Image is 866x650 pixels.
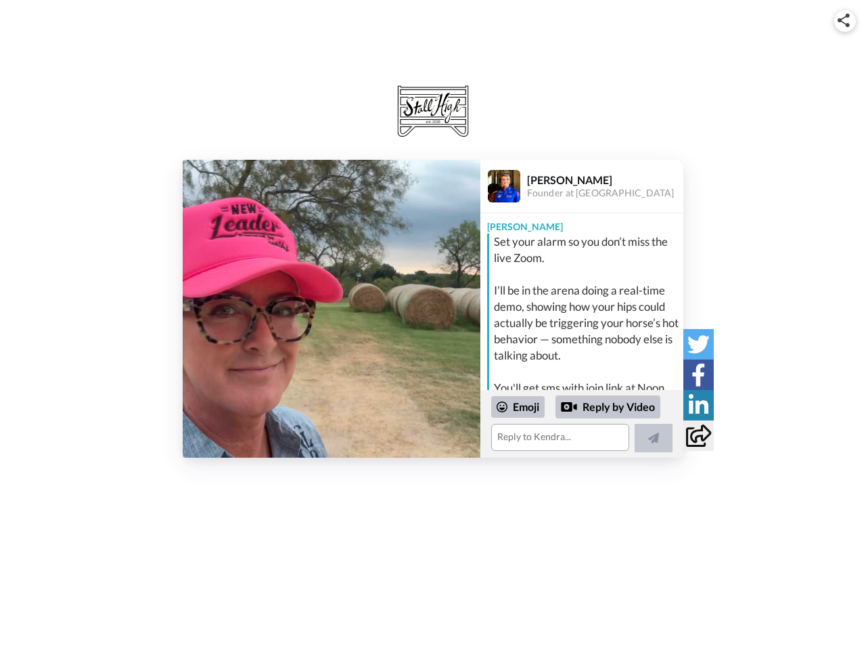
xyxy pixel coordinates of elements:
div: Reply by Video [561,399,577,415]
img: Stall High logo [397,85,469,139]
img: ic_share.svg [838,14,850,27]
div: Founder at [GEOGRAPHIC_DATA] [527,188,683,199]
div: [PERSON_NAME] [480,213,683,234]
div: Emoji [491,396,545,418]
div: Reply by Video [555,395,660,418]
div: Set your alarm so you don’t miss the live Zoom. I’ll be in the arena doing a real-time demo, show... [494,234,680,412]
img: f8f415fe-5b2f-4540-8fc3-f8bc836b0966-thumb.jpg [183,160,480,458]
img: Profile Image [488,170,520,202]
div: [PERSON_NAME] [527,173,683,186]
